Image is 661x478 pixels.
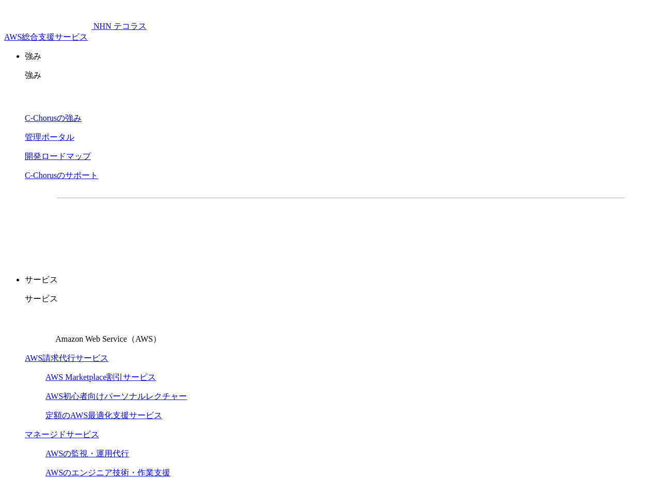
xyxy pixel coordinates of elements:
p: サービス [25,275,657,285]
p: 強み [25,70,657,81]
p: 強み [25,51,657,62]
img: AWS総合支援サービス C-Chorus [4,4,91,29]
img: Amazon Web Service（AWS） [25,313,54,342]
a: 開発ロードマップ [25,152,91,161]
a: まずは相談する [346,215,512,241]
a: AWS請求代行サービス [25,354,108,362]
p: サービス [25,294,657,305]
span: Amazon Web Service（AWS） [55,334,161,343]
a: C-Chorusのサポート [25,171,98,180]
a: 管理ポータル [25,133,74,141]
a: AWSのエンジニア技術・作業支援 [45,468,170,477]
a: AWS総合支援サービス C-Chorus NHN テコラスAWS総合支援サービス [4,22,147,41]
a: C-Chorusの強み [25,114,82,122]
a: AWS初心者向けパーソナルレクチャー [45,392,187,401]
a: マネージドサービス [25,430,99,439]
a: 定額のAWS最適化支援サービス [45,411,162,420]
a: AWSの監視・運用代行 [45,449,129,458]
a: AWS Marketplace割引サービス [45,373,156,381]
a: 資料を請求する [169,215,336,241]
